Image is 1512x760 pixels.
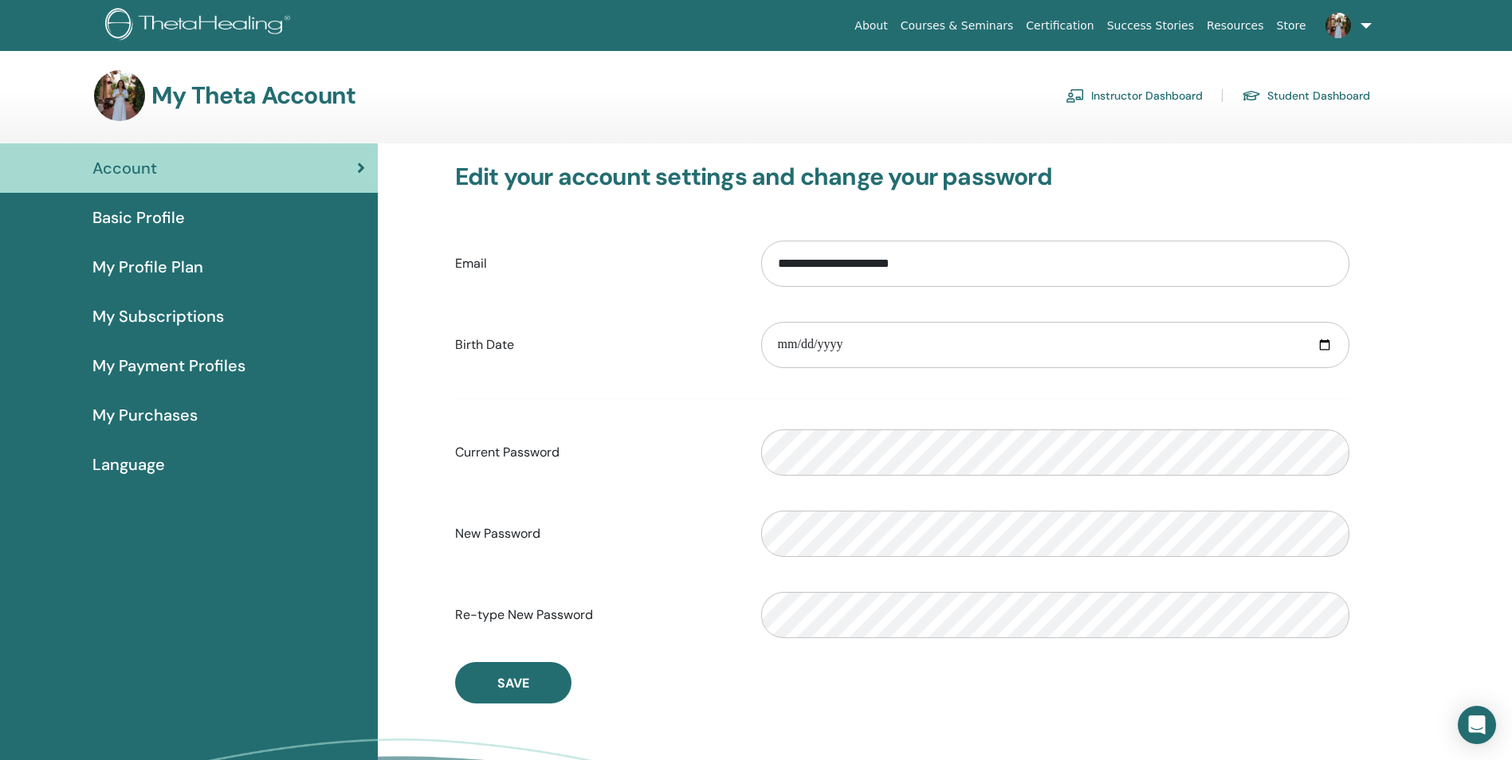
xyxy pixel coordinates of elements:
[1242,83,1370,108] a: Student Dashboard
[92,403,198,427] span: My Purchases
[94,70,145,121] img: default.jpg
[92,206,185,229] span: Basic Profile
[1019,11,1100,41] a: Certification
[1101,11,1200,41] a: Success Stories
[1270,11,1313,41] a: Store
[1200,11,1270,41] a: Resources
[1242,89,1261,103] img: graduation-cap.svg
[443,519,749,549] label: New Password
[1458,706,1496,744] div: Open Intercom Messenger
[455,662,571,703] button: Save
[443,249,749,279] label: Email
[443,330,749,360] label: Birth Date
[455,163,1349,191] h3: Edit your account settings and change your password
[92,156,157,180] span: Account
[105,8,296,44] img: logo.png
[92,354,245,378] span: My Payment Profiles
[1325,13,1351,38] img: default.jpg
[497,675,529,691] span: Save
[848,11,893,41] a: About
[92,452,165,476] span: Language
[1066,83,1203,108] a: Instructor Dashboard
[92,304,224,328] span: My Subscriptions
[92,255,203,279] span: My Profile Plan
[894,11,1020,41] a: Courses & Seminars
[151,81,355,110] h3: My Theta Account
[443,437,749,468] label: Current Password
[1066,88,1085,103] img: chalkboard-teacher.svg
[443,600,749,630] label: Re-type New Password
